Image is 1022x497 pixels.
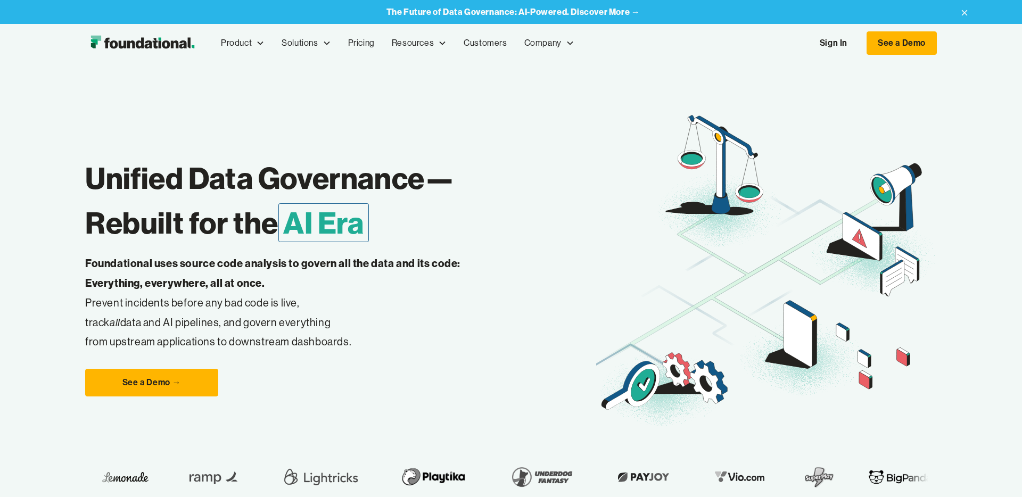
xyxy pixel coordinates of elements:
img: SuperPlay [784,462,814,492]
div: Solutions [282,36,318,50]
a: See a Demo → [85,369,218,396]
img: Playtika [375,462,451,492]
div: Resources [383,26,455,61]
strong: The Future of Data Governance: AI-Powered. Discover More → [386,6,640,17]
img: Foundational Logo [85,32,200,54]
strong: Foundational uses source code analysis to govern all the data and its code: Everything, everywher... [85,256,460,289]
img: Lemonade [81,469,128,485]
div: Solutions [273,26,339,61]
a: See a Demo [867,31,937,55]
img: Payjoy [591,469,654,485]
div: Resources [392,36,434,50]
img: Vio.com [688,469,750,485]
div: Product [212,26,273,61]
span: AI Era [278,203,369,242]
a: Sign In [809,32,858,54]
a: Customers [455,26,515,61]
div: Company [516,26,583,61]
em: all [110,316,120,329]
div: Product [221,36,252,50]
a: The Future of Data Governance: AI-Powered. Discover More → [386,7,640,17]
p: Prevent incidents before any bad code is live, track data and AI pipelines, and govern everything... [85,254,494,352]
img: Ramp [162,462,226,492]
img: BigPanda [848,469,911,485]
img: Lightricks [260,462,341,492]
a: Pricing [340,26,383,61]
div: Company [524,36,562,50]
a: home [85,32,200,54]
h1: Unified Data Governance— Rebuilt for the [85,156,596,245]
img: Underdog Fantasy [485,462,557,492]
